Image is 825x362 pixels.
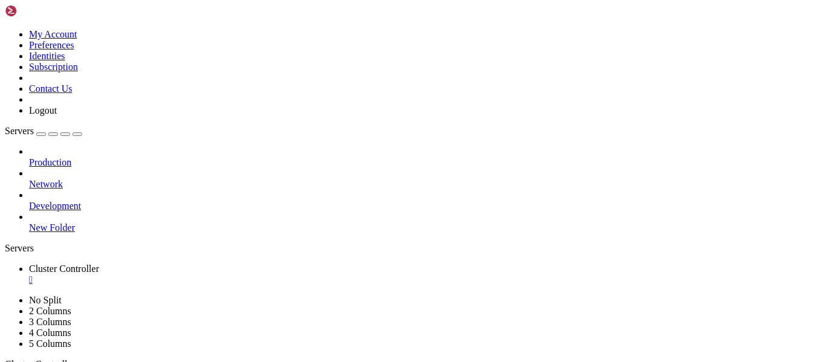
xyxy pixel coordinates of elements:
[5,157,667,168] x-row: * Experience the same robust functionality and convenience on your mobile devices, for seamless s...
[29,83,72,94] a: Contact Us
[29,157,71,167] span: Production
[10,147,145,157] span: Remote Desktop Capabilities:
[29,168,820,190] li: Network
[29,40,74,50] a: Preferences
[29,179,63,189] span: Network
[29,274,820,285] a: 
[29,146,820,168] li: Production
[10,125,135,135] span: Comprehensive SFTP Client:
[29,51,65,61] a: Identities
[5,233,10,244] div: (0, 21)
[314,92,416,102] span: https://shellngn.com/pro-docker/
[237,92,304,102] span: https://shellngn.com/cloud/
[29,222,820,233] a: New Folder
[5,243,820,254] div: Servers
[5,48,667,59] x-row: Shellngn is a web-based SSH client that allows you to connect to your servers from anywhere witho...
[10,158,111,167] span: Mobile Compatibility:
[29,338,71,349] a: 5 Columns
[5,92,667,103] x-row: * Whether you're using or , enjoy the convenience of managing your
[29,29,77,39] a: My Account
[5,126,82,136] a: Servers
[5,103,667,114] x-row: servers from anywhere.
[5,168,667,179] x-row: ement on the go.
[5,126,34,136] span: Servers
[29,157,820,168] a: Production
[5,135,667,146] x-row: irectly within our platform.
[29,201,820,212] a: Development
[29,190,820,212] li: Development
[5,223,314,233] span: To get started, please use the left side bar to add your server.
[5,59,667,70] x-row: It also has a full-featured SFTP client, remote desktop with RDP and VNC, and more.
[29,306,71,316] a: 2 Columns
[5,5,74,17] img: Shellngn
[29,263,820,285] a: Cluster Controller
[29,105,57,115] a: Logout
[5,5,101,15] span: Welcome to Shellngn!
[5,124,667,135] x-row: * Enjoy easy management of files and folders, swift data transfers, and the ability to edit your ...
[5,146,667,157] x-row: * Take full control of your remote servers using our RDP or VNC from your browser.
[5,201,667,212] x-row: More information at:
[5,27,116,37] span: This is a demo session.
[29,317,71,327] a: 3 Columns
[29,212,820,233] li: New Folder
[10,92,140,102] span: Seamless Server Management:
[10,114,106,124] span: Advanced SSH Client:
[29,62,78,72] a: Subscription
[29,263,99,274] span: Cluster Controller
[29,295,62,305] a: No Split
[5,114,667,124] x-row: * Work on multiple sessions, automate your SSH commands, and establish connections with just a si...
[29,328,71,338] a: 4 Columns
[29,179,820,190] a: Network
[29,222,75,233] span: New Folder
[29,201,81,211] span: Development
[101,201,188,211] span: https://shellngn.com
